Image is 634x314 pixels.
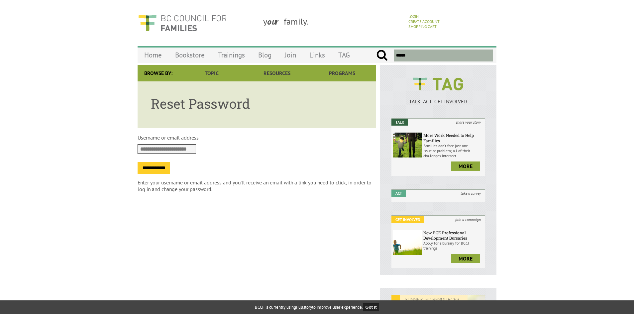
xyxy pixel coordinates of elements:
a: Login [408,14,419,19]
a: more [451,254,480,263]
h1: Reset Password [151,95,363,112]
a: Home [138,47,168,63]
em: Get Involved [391,216,424,223]
em: Act [391,190,406,197]
a: Fullstory [296,304,312,310]
img: BCCF's TAG Logo [408,71,468,97]
p: Families don’t face just one issue or problem; all of their challenges intersect. [423,143,483,158]
a: Resources [244,65,309,81]
p: Enter your username or email address and you'll receive an email with a link you need to click, i... [138,179,376,192]
a: Shopping Cart [408,24,437,29]
i: share your story [452,119,485,126]
a: Topic [179,65,244,81]
input: Submit [376,50,388,61]
a: Programs [310,65,375,81]
strong: our [267,16,284,27]
button: Got it [363,303,379,311]
h6: New ECE Professional Development Bursaries [423,230,483,241]
p: TALK ACT GET INVOLVED [391,98,485,105]
a: Links [303,47,332,63]
i: join a campaign [451,216,485,223]
em: Talk [391,119,408,126]
div: y family. [258,11,405,36]
p: Apply for a bursary for BCCF trainings [423,241,483,251]
a: Join [278,47,303,63]
a: TALK ACT GET INVOLVED [391,91,485,105]
a: more [451,161,480,171]
h6: More Work Needed to Help Families [423,133,483,143]
label: Username or email address [138,134,199,141]
a: Create Account [408,19,440,24]
a: Bookstore [168,47,211,63]
div: Browse By: [138,65,179,81]
a: Trainings [211,47,252,63]
a: TAG [332,47,357,63]
img: BC Council for FAMILIES [138,11,227,36]
a: Blog [252,47,278,63]
i: take a survey [457,190,485,197]
em: SUGGESTED RESOURCES [391,295,468,304]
